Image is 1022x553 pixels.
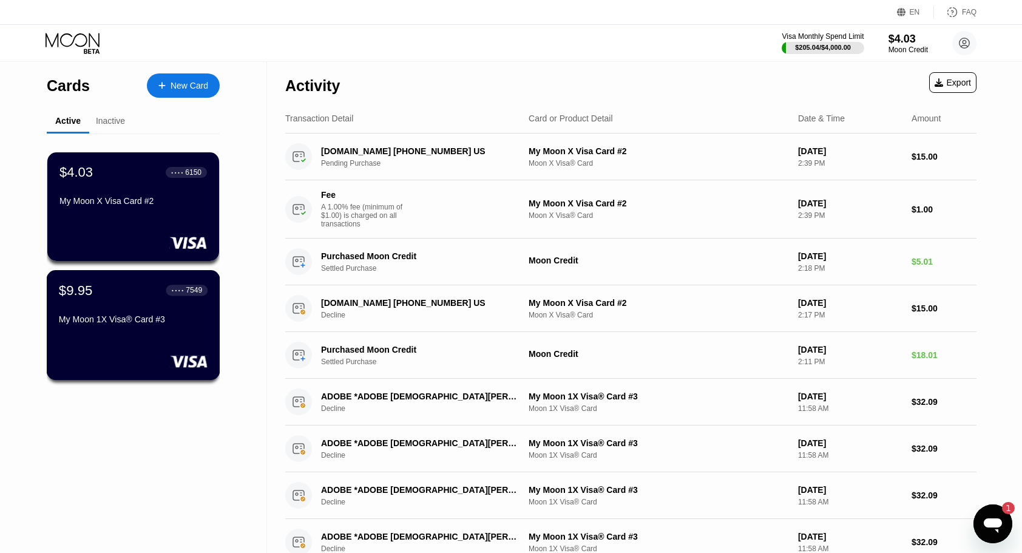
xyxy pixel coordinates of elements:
div: 7549 [186,286,202,294]
div: New Card [147,73,220,98]
div: $15.00 [912,304,976,313]
div: Moon 1X Visa® Card [529,404,788,413]
div: ADOBE *ADOBE [DEMOGRAPHIC_DATA][PERSON_NAME] [GEOGRAPHIC_DATA]DeclineMy Moon 1X Visa® Card #3Moon... [285,379,976,426]
div: Card or Product Detail [529,114,613,123]
div: Settled Purchase [321,264,532,273]
div: Export [929,72,976,93]
div: [DOMAIN_NAME] [PHONE_NUMBER] USPending PurchaseMy Moon X Visa Card #2Moon X Visa® Card[DATE]2:39 ... [285,134,976,180]
div: Moon Credit [888,46,928,54]
div: $4.03 [888,33,928,46]
div: [DATE] [798,198,902,208]
div: [DATE] [798,438,902,448]
div: Moon X Visa® Card [529,159,788,168]
div: A 1.00% fee (minimum of $1.00) is charged on all transactions [321,203,412,228]
div: [DATE] [798,345,902,355]
div: [DATE] [798,298,902,308]
div: Pending Purchase [321,159,532,168]
div: Inactive [96,116,125,126]
div: Date & Time [798,114,845,123]
div: Purchased Moon CreditSettled PurchaseMoon Credit[DATE]2:18 PM$5.01 [285,239,976,285]
div: [DOMAIN_NAME] [PHONE_NUMBER] US [321,298,516,308]
div: Moon 1X Visa® Card [529,498,788,506]
div: 2:11 PM [798,358,902,366]
div: New Card [171,81,208,91]
div: Decline [321,404,532,413]
div: My Moon X Visa Card #2 [529,146,788,156]
div: $32.09 [912,490,976,500]
div: Moon X Visa® Card [529,211,788,220]
div: 2:17 PM [798,311,902,319]
div: $5.01 [912,257,976,266]
div: Active [55,116,81,126]
div: $4.03Moon Credit [888,33,928,54]
div: Moon 1X Visa® Card [529,451,788,460]
div: FeeA 1.00% fee (minimum of $1.00) is charged on all transactionsMy Moon X Visa Card #2Moon X Visa... [285,180,976,239]
div: $18.01 [912,350,976,360]
div: My Moon 1X Visa® Card #3 [529,392,788,401]
div: Purchased Moon CreditSettled PurchaseMoon Credit[DATE]2:11 PM$18.01 [285,332,976,379]
div: 11:58 AM [798,545,902,553]
div: $32.09 [912,444,976,453]
div: [DOMAIN_NAME] [PHONE_NUMBER] US [321,146,516,156]
div: ADOBE *ADOBE [DEMOGRAPHIC_DATA][PERSON_NAME] [GEOGRAPHIC_DATA]DeclineMy Moon 1X Visa® Card #3Moon... [285,472,976,519]
div: 11:58 AM [798,498,902,506]
div: Moon Credit [529,256,788,265]
div: FAQ [934,6,976,18]
div: Export [935,78,971,87]
div: Decline [321,311,532,319]
div: [DATE] [798,251,902,261]
div: My Moon 1X Visa® Card #3 [529,532,788,541]
div: $15.00 [912,152,976,161]
div: ADOBE *ADOBE [DEMOGRAPHIC_DATA][PERSON_NAME] [GEOGRAPHIC_DATA] [321,392,516,401]
div: My Moon 1X Visa® Card #3 [529,438,788,448]
div: Decline [321,498,532,506]
div: ADOBE *ADOBE [DEMOGRAPHIC_DATA][PERSON_NAME] [GEOGRAPHIC_DATA] [321,485,516,495]
div: My Moon X Visa Card #2 [529,198,788,208]
div: My Moon X Visa Card #2 [529,298,788,308]
div: $4.03● ● ● ●6150My Moon X Visa Card #2 [47,152,219,261]
div: 2:18 PM [798,264,902,273]
div: EN [897,6,934,18]
div: [DATE] [798,392,902,401]
iframe: Button to launch messaging window, 1 unread message [973,504,1012,543]
div: My Moon 1X Visa® Card #3 [529,485,788,495]
div: Purchased Moon Credit [321,251,516,261]
div: ● ● ● ● [171,171,183,174]
div: 2:39 PM [798,159,902,168]
div: ● ● ● ● [172,288,184,292]
div: Moon Credit [529,349,788,359]
div: ADOBE *ADOBE [DEMOGRAPHIC_DATA][PERSON_NAME] [GEOGRAPHIC_DATA] [321,532,516,541]
div: EN [910,8,920,16]
div: My Moon X Visa Card #2 [59,196,207,206]
div: Moon X Visa® Card [529,311,788,319]
div: 11:58 AM [798,404,902,413]
div: Cards [47,77,90,95]
div: Transaction Detail [285,114,353,123]
div: $1.00 [912,205,976,214]
div: Decline [321,545,532,553]
div: [DATE] [798,532,902,541]
div: $32.09 [912,397,976,407]
div: $205.04 / $4,000.00 [795,44,851,51]
div: Decline [321,451,532,460]
div: FAQ [962,8,976,16]
div: Moon 1X Visa® Card [529,545,788,553]
div: Amount [912,114,941,123]
div: [DOMAIN_NAME] [PHONE_NUMBER] USDeclineMy Moon X Visa Card #2Moon X Visa® Card[DATE]2:17 PM$15.00 [285,285,976,332]
div: [DATE] [798,485,902,495]
div: Purchased Moon Credit [321,345,516,355]
div: $4.03 [59,165,93,180]
div: Visa Monthly Spend Limit$205.04/$4,000.00 [782,32,864,54]
div: [DATE] [798,146,902,156]
div: Settled Purchase [321,358,532,366]
div: 6150 [185,168,201,177]
div: $9.95● ● ● ●7549My Moon 1X Visa® Card #3 [47,271,219,379]
iframe: Number of unread messages [990,502,1015,514]
div: ADOBE *ADOBE [DEMOGRAPHIC_DATA][PERSON_NAME] [GEOGRAPHIC_DATA]DeclineMy Moon 1X Visa® Card #3Moon... [285,426,976,472]
div: Activity [285,77,340,95]
div: 11:58 AM [798,451,902,460]
div: ADOBE *ADOBE [DEMOGRAPHIC_DATA][PERSON_NAME] [GEOGRAPHIC_DATA] [321,438,516,448]
div: 2:39 PM [798,211,902,220]
div: Visa Monthly Spend Limit [782,32,864,41]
